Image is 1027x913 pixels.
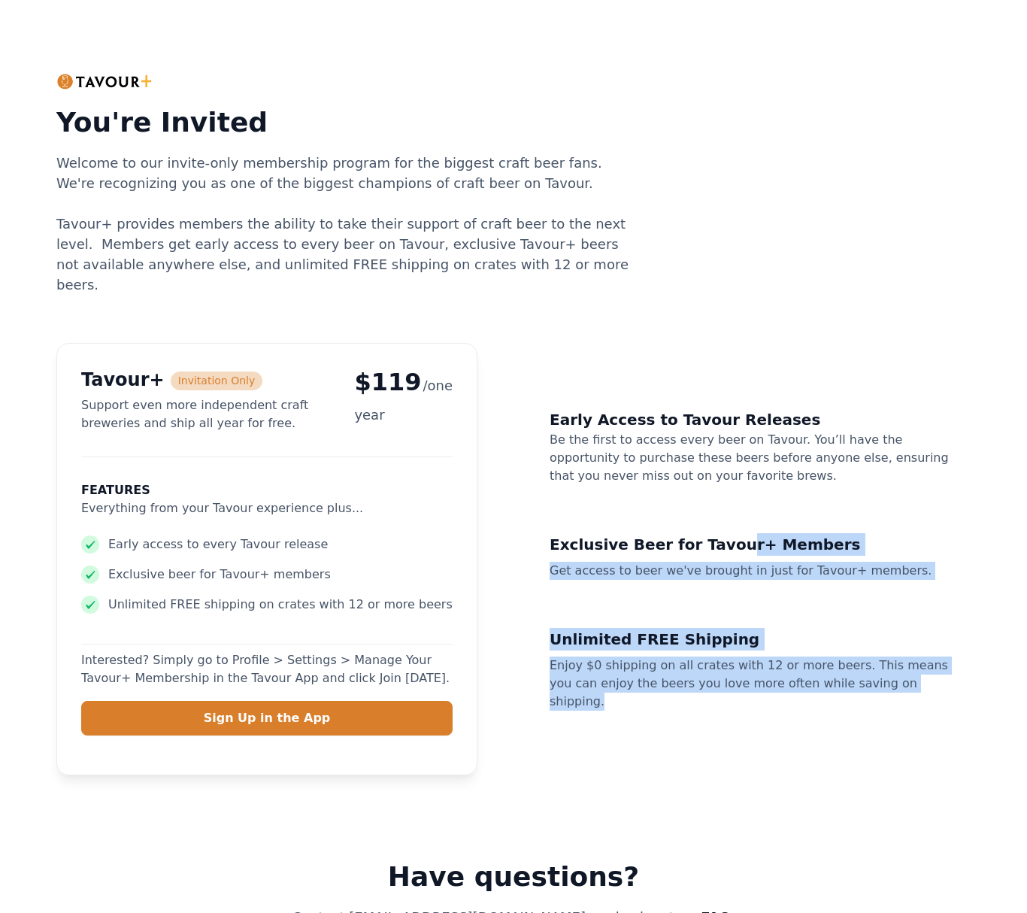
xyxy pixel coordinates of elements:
div: FEATURES [81,481,453,499]
h5: Unlimited FREE Shipping [550,628,971,651]
h2: Have questions? [225,860,802,895]
a: Sign Up in the App [81,701,453,736]
div: Exclusive beer for Tavour+ members [108,566,331,584]
h2: You're Invited [56,105,634,141]
h2: Tavour+ [81,368,165,393]
h5: Early Access to Tavour Releases [550,408,971,431]
div: Welcome to our invite-only membership program for the biggest craft beer fans. We're recognizing ... [56,153,634,295]
div: Interested? Simply go to Profile > Settings > Manage Your Tavour+ Membership in the Tavour App an... [81,644,453,695]
h5: Exclusive Beer for Tavour+ Members [550,533,932,556]
div: Support even more independent craft breweries and ship all year for free. [81,396,342,432]
div: Be the first to access every beer on Tavour. You’ll have the opportunity to purchase these beers ... [550,431,971,485]
div: $119 [354,368,453,426]
div: Early access to every Tavour release [108,535,328,554]
div: Unlimited FREE shipping on crates with 12 or more beers [108,596,453,614]
div: Get access to beer we've brought in just for Tavour+ members. [550,562,932,580]
div: Invitation Only [178,373,256,389]
div: Everything from your Tavour experience plus... [81,499,453,517]
span: /one year [354,378,453,422]
div: Sign Up in the App [204,709,331,727]
div: Enjoy $0 shipping on all crates with 12 or more beers. This means you can enjoy the beers you lov... [550,657,971,711]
